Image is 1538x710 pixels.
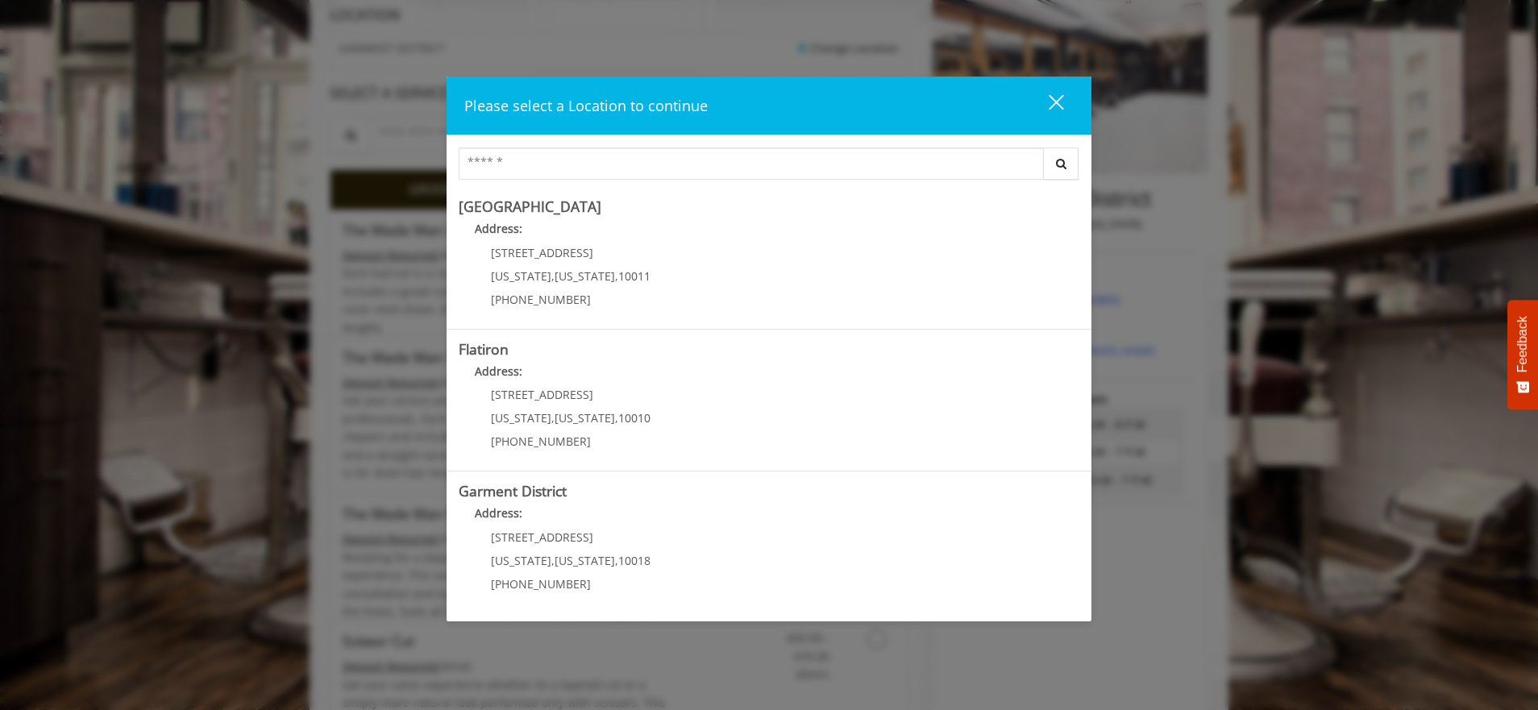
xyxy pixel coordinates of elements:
[618,268,651,284] span: 10011
[459,339,509,359] b: Flatiron
[475,221,522,236] b: Address:
[491,387,593,402] span: [STREET_ADDRESS]
[491,268,551,284] span: [US_STATE]
[1507,300,1538,409] button: Feedback - Show survey
[491,553,551,568] span: [US_STATE]
[551,268,555,284] span: ,
[491,576,591,592] span: [PHONE_NUMBER]
[618,553,651,568] span: 10018
[1019,89,1074,122] button: close dialog
[555,410,615,426] span: [US_STATE]
[1052,158,1070,169] i: Search button
[1030,93,1062,118] div: close dialog
[615,553,618,568] span: ,
[459,197,601,216] b: [GEOGRAPHIC_DATA]
[615,410,618,426] span: ,
[491,529,593,545] span: [STREET_ADDRESS]
[555,553,615,568] span: [US_STATE]
[459,481,567,500] b: Garment District
[491,410,551,426] span: [US_STATE]
[1515,316,1530,372] span: Feedback
[459,147,1044,180] input: Search Center
[551,410,555,426] span: ,
[491,245,593,260] span: [STREET_ADDRESS]
[618,410,651,426] span: 10010
[475,363,522,379] b: Address:
[555,268,615,284] span: [US_STATE]
[491,434,591,449] span: [PHONE_NUMBER]
[459,147,1079,188] div: Center Select
[491,292,591,307] span: [PHONE_NUMBER]
[475,505,522,521] b: Address:
[464,96,708,115] span: Please select a Location to continue
[551,553,555,568] span: ,
[615,268,618,284] span: ,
